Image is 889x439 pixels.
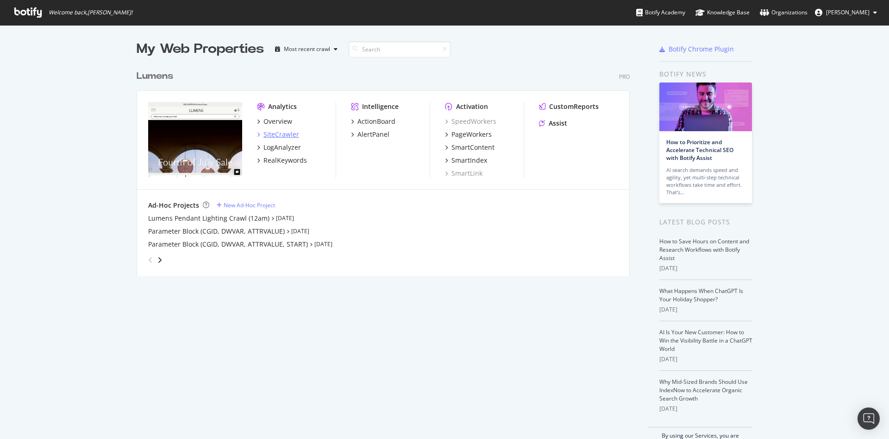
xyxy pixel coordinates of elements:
a: Botify Chrome Plugin [659,45,734,54]
a: Assist [539,119,567,128]
div: grid [137,58,637,276]
div: AlertPanel [357,130,389,139]
a: Why Mid-Sized Brands Should Use IndexNow to Accelerate Organic Search Growth [659,378,748,402]
a: SmartIndex [445,156,487,165]
div: angle-right [157,255,163,265]
a: AlertPanel [351,130,389,139]
img: www.lumens.com [148,102,242,177]
a: Lumens Pendant Lighting Crawl (12am) [148,214,269,223]
div: Assist [549,119,567,128]
a: SiteCrawler [257,130,299,139]
div: Botify Academy [636,8,685,17]
button: Most recent crawl [271,42,341,57]
div: Ad-Hoc Projects [148,201,199,210]
a: SmartLink [445,169,482,178]
div: Knowledge Base [695,8,750,17]
a: CustomReports [539,102,599,111]
div: AI search demands speed and agility, yet multi-step technical workflows take time and effort. Tha... [666,166,745,196]
div: Activation [456,102,488,111]
div: angle-left [144,253,157,267]
a: ActionBoard [351,117,395,126]
div: PageWorkers [451,130,492,139]
a: What Happens When ChatGPT Is Your Holiday Shopper? [659,287,743,303]
a: SmartContent [445,143,495,152]
div: Lumens [137,70,173,83]
a: PageWorkers [445,130,492,139]
a: [DATE] [276,214,294,222]
div: Open Intercom Messenger [858,407,880,430]
span: Gregory [826,8,870,16]
div: ActionBoard [357,117,395,126]
div: CustomReports [549,102,599,111]
div: Intelligence [362,102,399,111]
span: Welcome back, [PERSON_NAME] ! [49,9,132,16]
div: SiteCrawler [263,130,299,139]
a: How to Save Hours on Content and Research Workflows with Botify Assist [659,237,749,262]
div: Latest Blog Posts [659,217,752,227]
div: [DATE] [659,355,752,363]
a: New Ad-Hoc Project [217,201,275,209]
div: Overview [263,117,292,126]
a: Lumens [137,70,177,83]
div: [DATE] [659,264,752,273]
a: RealKeywords [257,156,307,165]
div: Organizations [760,8,808,17]
a: LogAnalyzer [257,143,301,152]
div: SmartContent [451,143,495,152]
div: Botify Chrome Plugin [669,45,734,54]
a: Parameter Block (CGID, DWVAR, ATTRVALUE) [148,227,285,236]
a: [DATE] [291,227,309,235]
a: SpeedWorkers [445,117,496,126]
div: [DATE] [659,305,752,314]
div: New Ad-Hoc Project [224,201,275,209]
div: [DATE] [659,405,752,413]
div: Botify news [659,69,752,79]
a: Overview [257,117,292,126]
div: Analytics [268,102,297,111]
a: [DATE] [314,240,332,248]
a: AI Is Your New Customer: How to Win the Visibility Battle in a ChatGPT World [659,328,752,353]
img: How to Prioritize and Accelerate Technical SEO with Botify Assist [659,83,752,131]
div: My Web Properties [137,40,264,58]
a: Parameter Block (CGID, DWVAR, ATTRVALUE, START) [148,240,308,249]
input: Search [349,41,451,57]
div: Most recent crawl [284,46,330,52]
button: [PERSON_NAME] [808,5,884,20]
div: Pro [619,73,630,81]
a: How to Prioritize and Accelerate Technical SEO with Botify Assist [666,138,733,162]
div: LogAnalyzer [263,143,301,152]
div: SmartIndex [451,156,487,165]
div: RealKeywords [263,156,307,165]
